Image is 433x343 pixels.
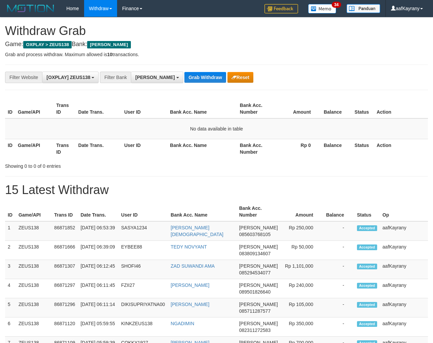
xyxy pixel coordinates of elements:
[76,99,122,118] th: Date Trans.
[53,99,75,118] th: Trans ID
[118,221,168,241] td: SASYA1234
[171,282,209,288] a: [PERSON_NAME]
[5,51,428,58] p: Grab and process withdraw. Maximum allowed is transactions.
[107,52,112,57] strong: 10
[5,139,15,158] th: ID
[23,41,72,48] span: OXPLAY > ZEUS138
[352,139,374,158] th: Status
[121,139,167,158] th: User ID
[16,298,51,317] td: ZEUS138
[308,4,336,13] img: Button%20Memo.svg
[357,244,377,250] span: Accepted
[15,139,53,158] th: Game/API
[5,72,42,83] div: Filter Website
[5,260,16,279] td: 3
[239,244,278,250] span: [PERSON_NAME]
[5,3,56,13] img: MOTION_logo.png
[16,202,51,221] th: Game/API
[239,225,278,230] span: [PERSON_NAME]
[78,221,118,241] td: [DATE] 06:53:39
[5,41,428,48] h4: Game: Bank:
[78,260,118,279] td: [DATE] 06:12:45
[78,279,118,298] td: [DATE] 06:11:45
[323,279,354,298] td: -
[171,225,223,237] a: [PERSON_NAME][DEMOGRAPHIC_DATA]
[227,72,253,83] button: Reset
[5,118,428,139] td: No data available in table
[357,302,377,308] span: Accepted
[239,302,278,307] span: [PERSON_NAME]
[15,99,53,118] th: Game/API
[46,75,90,80] span: [OXPLAY] ZEUS138
[53,139,75,158] th: Trans ID
[51,279,78,298] td: 86871297
[237,99,276,118] th: Bank Acc. Number
[51,241,78,260] td: 86871666
[323,298,354,317] td: -
[78,241,118,260] td: [DATE] 06:39:09
[87,41,131,48] span: [PERSON_NAME]
[5,183,428,197] h1: 15 Latest Withdraw
[5,317,16,337] td: 6
[275,99,321,118] th: Amount
[347,4,380,13] img: panduan.png
[131,72,183,83] button: [PERSON_NAME]
[51,221,78,241] td: 86871852
[239,321,278,326] span: [PERSON_NAME]
[16,279,51,298] td: ZEUS138
[42,72,99,83] button: [OXPLAY] ZEUS138
[78,202,118,221] th: Date Trans.
[281,317,323,337] td: Rp 350,000
[323,241,354,260] td: -
[281,221,323,241] td: Rp 250,000
[51,202,78,221] th: Trans ID
[5,241,16,260] td: 2
[321,139,352,158] th: Balance
[239,232,270,237] span: Copy 085603768105 to clipboard
[171,321,194,326] a: NGADIMIN
[5,160,175,169] div: Showing 0 to 0 of 0 entries
[357,283,377,289] span: Accepted
[171,244,207,250] a: TEDY NOVYANT
[239,270,270,275] span: Copy 085294534077 to clipboard
[323,317,354,337] td: -
[118,202,168,221] th: User ID
[281,298,323,317] td: Rp 105,000
[380,260,428,279] td: aafKayrany
[118,317,168,337] td: KINKZEUS138
[135,75,175,80] span: [PERSON_NAME]
[5,24,428,38] h1: Withdraw Grab
[323,202,354,221] th: Balance
[16,260,51,279] td: ZEUS138
[352,99,374,118] th: Status
[374,99,428,118] th: Action
[167,139,237,158] th: Bank Acc. Name
[332,2,341,8] span: 34
[76,139,122,158] th: Date Trans.
[100,72,131,83] div: Filter Bank
[168,202,236,221] th: Bank Acc. Name
[239,328,270,333] span: Copy 082311272583 to clipboard
[281,260,323,279] td: Rp 1,101,000
[239,308,270,314] span: Copy 085711287577 to clipboard
[78,317,118,337] td: [DATE] 05:59:55
[237,202,281,221] th: Bank Acc. Number
[5,221,16,241] td: 1
[16,221,51,241] td: ZEUS138
[321,99,352,118] th: Balance
[167,99,237,118] th: Bank Acc. Name
[239,263,278,269] span: [PERSON_NAME]
[239,289,270,295] span: Copy 089501826640 to clipboard
[118,241,168,260] td: EYBEE88
[5,202,16,221] th: ID
[184,72,226,83] button: Grab Withdraw
[281,241,323,260] td: Rp 50,000
[264,4,298,13] img: Feedback.jpg
[239,282,278,288] span: [PERSON_NAME]
[380,279,428,298] td: aafKayrany
[237,139,276,158] th: Bank Acc. Number
[78,298,118,317] td: [DATE] 06:11:14
[281,279,323,298] td: Rp 240,000
[5,279,16,298] td: 4
[51,260,78,279] td: 86871307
